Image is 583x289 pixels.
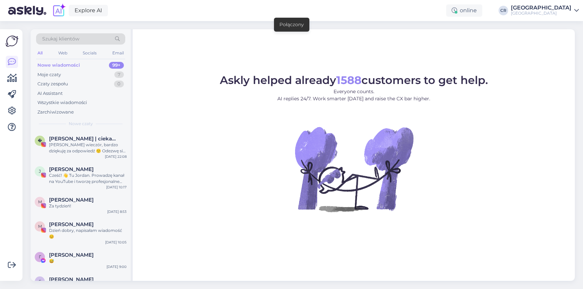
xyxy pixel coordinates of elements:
[499,6,508,15] div: CR
[37,109,74,116] div: Zarchiwizowane
[106,185,127,190] div: [DATE] 10:17
[37,99,87,106] div: Wszystkie wiadomości
[109,62,124,69] div: 99+
[511,5,571,11] div: [GEOGRAPHIC_DATA]
[38,138,42,143] span: �
[37,71,61,78] div: Moje czaty
[49,276,94,283] span: Sylwia Tomczak
[105,154,127,159] div: [DATE] 22:08
[42,35,79,42] span: Szukaj klientów
[111,49,125,57] div: Email
[36,49,44,57] div: All
[37,90,63,97] div: AI Assistant
[511,11,571,16] div: [GEOGRAPHIC_DATA]
[49,136,120,142] span: 𝐁𝐞𝐫𝐧𝐚𝐝𝐞𝐭𝐭𝐚 | ciekawe miejsca • hotele • podróżnicze porady
[446,4,482,17] div: online
[39,254,41,259] span: Г
[49,227,127,240] div: Dzień dobry, napisałam wiadomość 😊
[52,3,66,18] img: explore-ai
[49,203,127,209] div: Za tydzień!
[38,224,42,229] span: M
[69,121,93,127] span: Nowe czaty
[49,142,127,154] div: [PERSON_NAME] wieczór, bardzo dziękuję za odpowiedź 🙂 Odezwę się za jakiś czas na ten email jako ...
[37,81,68,87] div: Czaty zespołu
[279,21,304,28] div: Połączony
[5,35,18,48] img: Askly Logo
[49,166,94,172] span: Jordan Koman
[57,49,69,57] div: Web
[37,62,80,69] div: Nowe wiadomości
[105,240,127,245] div: [DATE] 10:05
[107,209,127,214] div: [DATE] 8:53
[220,73,488,87] span: Askly helped already customers to get help.
[114,81,124,87] div: 0
[336,73,361,87] b: 1588
[114,71,124,78] div: 7
[49,197,94,203] span: Małgorzata K
[39,279,41,284] span: S
[49,258,127,264] div: 😅
[220,88,488,102] p: Everyone counts. AI replies 24/7. Work smarter [DATE] and raise the CX bar higher.
[293,108,415,230] img: No Chat active
[49,221,94,227] span: Monika Kowalewska
[49,172,127,185] div: Cześć! 👋 Tu Jordan. Prowadzę kanał na YouTube i tworzę profesjonalne rolki oraz zdjęcia do social...
[81,49,98,57] div: Socials
[69,5,108,16] a: Explore AI
[511,5,579,16] a: [GEOGRAPHIC_DATA][GEOGRAPHIC_DATA]
[38,199,42,204] span: M
[39,169,41,174] span: J
[49,252,94,258] span: Галина Попова
[107,264,127,269] div: [DATE] 9:00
